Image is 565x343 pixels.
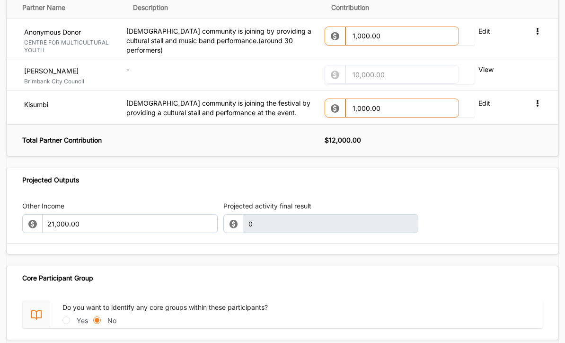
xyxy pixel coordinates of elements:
div: Anonymous Donor [22,27,123,37]
div: [PERSON_NAME] [22,65,123,76]
div: - [126,65,321,75]
b: $ 12,000.00 [325,136,361,144]
div: [DEMOGRAPHIC_DATA] community is joining by providing a cultural stall and music band performance.... [126,27,321,55]
label: Projected activity final result [223,202,419,211]
label: Do you want to identify any core groups within these participants? [62,303,268,313]
label: Yes [77,316,88,326]
b: Total Partner Contribution [22,136,102,144]
label: View [478,65,514,74]
div: [DEMOGRAPHIC_DATA] community is joining the festival by providing a cultural stall and performanc... [126,99,321,118]
label: Edit [478,99,514,108]
label: Other Income [22,202,218,211]
label: No [107,316,116,326]
div: Brimbank City Council [22,78,123,86]
div: CENTRE FOR MULTICULTURAL YOUTH [22,39,123,54]
div: Core Participant Group [22,274,93,283]
div: Projected Outputs [22,176,79,185]
label: Edit [478,27,514,36]
div: Kisumbi [22,99,123,109]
